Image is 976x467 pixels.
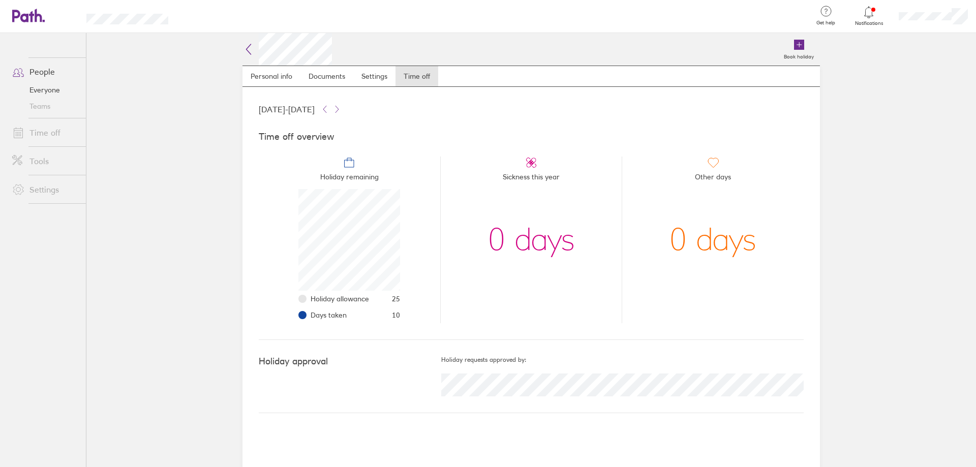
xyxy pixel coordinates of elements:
a: Settings [353,66,395,86]
a: Documents [300,66,353,86]
span: Sickness this year [503,169,560,189]
a: Tools [4,151,86,171]
h4: Time off overview [259,132,804,142]
div: 0 days [488,189,575,291]
a: Book holiday [778,33,820,66]
span: 25 [392,295,400,303]
a: People [4,61,86,82]
a: Everyone [4,82,86,98]
a: Notifications [852,5,886,26]
h5: Holiday requests approved by: [441,356,804,363]
a: Time off [395,66,438,86]
a: Personal info [242,66,300,86]
span: Holiday allowance [311,295,369,303]
span: Holiday remaining [320,169,379,189]
span: [DATE] - [DATE] [259,105,315,114]
span: Notifications [852,20,886,26]
span: Get help [809,20,842,26]
a: Settings [4,179,86,200]
div: 0 days [669,189,756,291]
a: Teams [4,98,86,114]
span: Other days [695,169,731,189]
label: Book holiday [778,51,820,60]
h4: Holiday approval [259,356,441,367]
span: Days taken [311,311,347,319]
span: 10 [392,311,400,319]
a: Time off [4,122,86,143]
